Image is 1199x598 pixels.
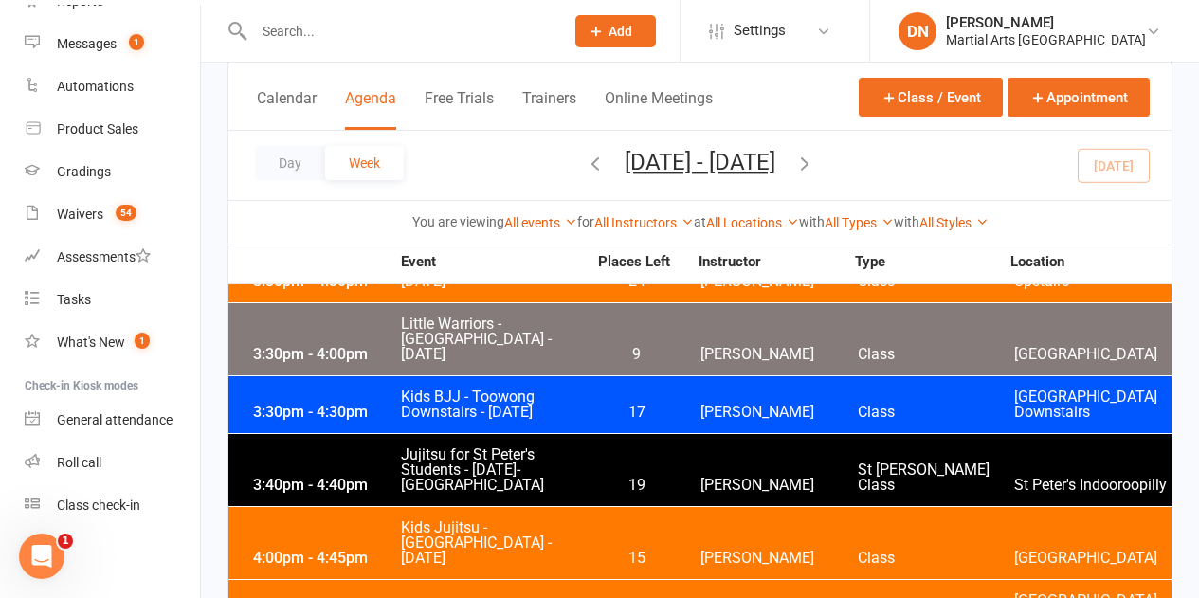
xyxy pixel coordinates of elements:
[504,215,577,230] a: All events
[609,24,632,39] span: Add
[694,214,706,229] strong: at
[899,12,936,50] div: DN
[400,317,587,362] span: Little Warriors - [GEOGRAPHIC_DATA] - [DATE]
[858,274,1015,289] span: Class
[700,405,858,420] span: [PERSON_NAME]
[587,405,686,420] span: 17
[57,207,103,222] div: Waivers
[57,121,138,136] div: Product Sales
[129,34,144,50] span: 1
[412,214,504,229] strong: You are viewing
[1014,478,1172,493] span: St Peter's Indooroopilly
[57,164,111,179] div: Gradings
[700,478,858,493] span: [PERSON_NAME]
[248,478,400,493] div: 3:40pm - 4:40pm
[799,214,825,229] strong: with
[257,89,317,130] button: Calendar
[57,36,117,51] div: Messages
[400,390,587,420] span: Kids BJJ - Toowong Downstairs - [DATE]
[255,146,325,180] button: Day
[57,292,91,307] div: Tasks
[700,274,858,289] span: [PERSON_NAME]
[25,442,200,484] a: Roll call
[25,23,200,65] a: Messages 1
[25,279,200,321] a: Tasks
[57,249,151,264] div: Assessments
[706,215,799,230] a: All Locations
[858,405,1015,420] span: Class
[25,108,200,151] a: Product Sales
[400,520,587,566] span: Kids Jujitsu - [GEOGRAPHIC_DATA] - [DATE]
[522,89,576,130] button: Trainers
[400,255,585,269] strong: Event
[57,79,134,94] div: Automations
[1014,551,1172,566] span: [GEOGRAPHIC_DATA]
[135,333,150,349] span: 1
[825,215,894,230] a: All Types
[57,498,140,513] div: Class check-in
[1014,347,1172,362] span: [GEOGRAPHIC_DATA]
[248,18,551,45] input: Search...
[700,347,858,362] span: [PERSON_NAME]
[577,214,594,229] strong: for
[700,551,858,566] span: [PERSON_NAME]
[946,31,1146,48] div: Martial Arts [GEOGRAPHIC_DATA]
[858,551,1015,566] span: Class
[345,89,396,130] button: Agenda
[25,484,200,527] a: Class kiosk mode
[425,89,494,130] button: Free Trials
[325,146,404,180] button: Week
[57,455,101,470] div: Roll call
[25,399,200,442] a: General attendance kiosk mode
[625,149,775,175] button: [DATE] - [DATE]
[25,321,200,364] a: What's New1
[248,551,400,566] div: 4:00pm - 4:45pm
[587,551,686,566] span: 15
[855,255,1011,269] strong: Type
[894,214,919,229] strong: with
[19,534,64,579] iframe: Intercom live chat
[594,215,694,230] a: All Instructors
[858,462,1015,493] span: St [PERSON_NAME] Class
[400,447,587,493] span: Jujitsu for St Peter's Students - [DATE]- [GEOGRAPHIC_DATA]
[587,478,686,493] span: 19
[116,205,136,221] span: 54
[587,347,686,362] span: 9
[58,534,73,549] span: 1
[587,274,686,289] span: 24
[605,89,713,130] button: Online Meetings
[248,274,400,289] div: 3:30pm - 4:30pm
[858,347,1015,362] span: Class
[248,405,400,420] div: 3:30pm - 4:30pm
[25,236,200,279] a: Assessments
[919,215,989,230] a: All Styles
[1010,255,1167,269] strong: Location
[57,412,173,427] div: General attendance
[1014,390,1172,420] span: [GEOGRAPHIC_DATA] Downstairs
[699,255,855,269] strong: Instructor
[25,65,200,108] a: Automations
[57,335,125,350] div: What's New
[25,151,200,193] a: Gradings
[248,347,400,362] div: 3:30pm - 4:00pm
[946,14,1146,31] div: [PERSON_NAME]
[585,255,684,269] strong: Places Left
[1008,78,1150,117] button: Appointment
[734,9,786,52] span: Settings
[575,15,656,47] button: Add
[25,193,200,236] a: Waivers 54
[1014,259,1172,289] span: Toowong Academy Upstairs
[859,78,1003,117] button: Class / Event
